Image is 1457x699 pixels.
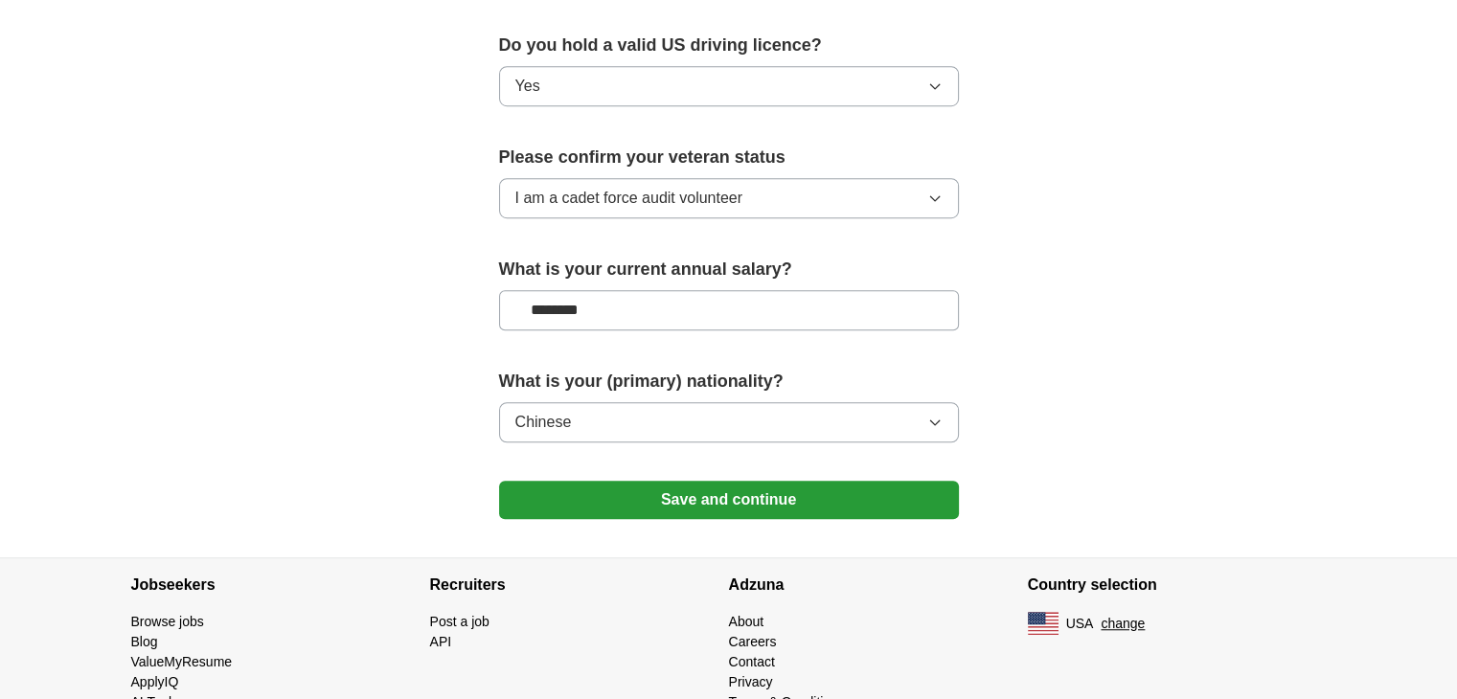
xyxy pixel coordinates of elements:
a: About [729,614,764,629]
span: Yes [515,75,540,98]
a: Privacy [729,674,773,689]
label: What is your current annual salary? [499,257,959,282]
a: Contact [729,654,775,669]
a: Browse jobs [131,614,204,629]
img: US flag [1028,612,1059,635]
a: API [430,634,452,649]
button: I am a cadet force audit volunteer [499,178,959,218]
label: Do you hold a valid US driving licence? [499,33,959,58]
a: ApplyIQ [131,674,179,689]
label: Please confirm your veteran status [499,145,959,170]
a: ValueMyResume [131,654,233,669]
button: Save and continue [499,481,959,519]
span: Chinese [515,411,572,434]
a: Post a job [430,614,489,629]
span: I am a cadet force audit volunteer [515,187,742,210]
a: Blog [131,634,158,649]
button: Chinese [499,402,959,442]
button: change [1101,614,1145,634]
h4: Country selection [1028,558,1327,612]
label: What is your (primary) nationality? [499,369,959,395]
span: USA [1066,614,1094,634]
a: Careers [729,634,777,649]
button: Yes [499,66,959,106]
